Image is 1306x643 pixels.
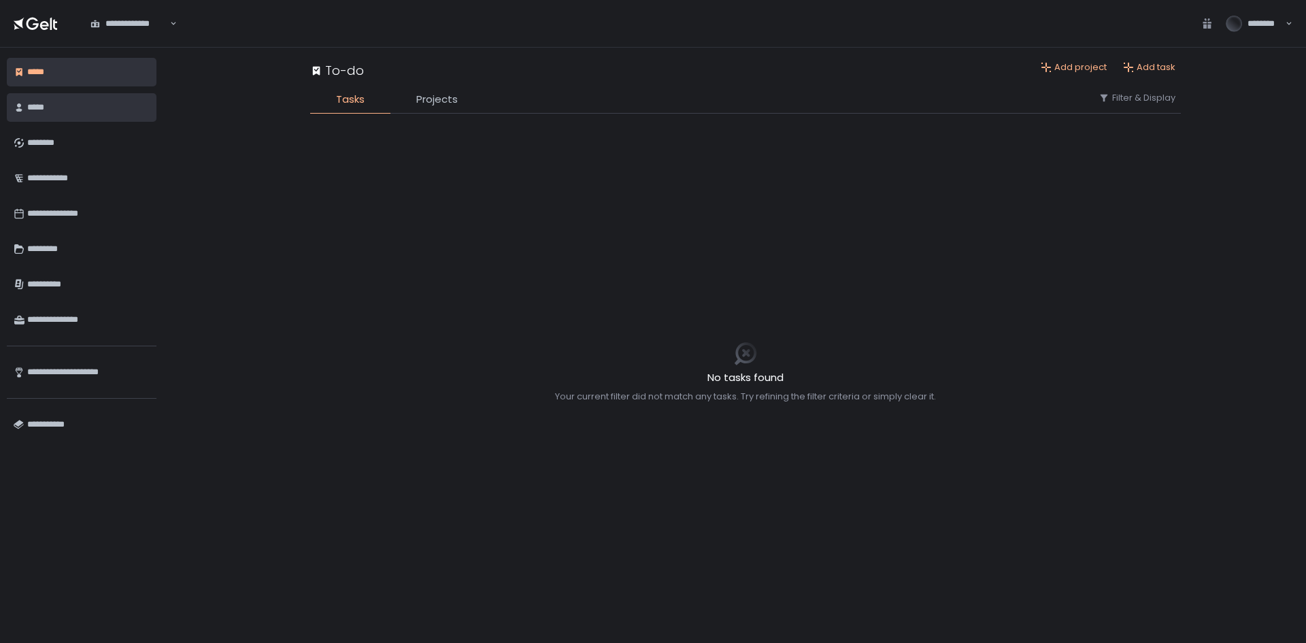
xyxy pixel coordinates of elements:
h2: No tasks found [555,370,936,386]
div: Search for option [82,10,177,38]
span: Tasks [336,92,365,108]
div: To-do [310,61,364,80]
button: Filter & Display [1099,92,1175,104]
button: Add project [1041,61,1107,73]
div: Your current filter did not match any tasks. Try refining the filter criteria or simply clear it. [555,391,936,403]
input: Search for option [168,17,169,31]
button: Add task [1123,61,1175,73]
span: Projects [416,92,458,108]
